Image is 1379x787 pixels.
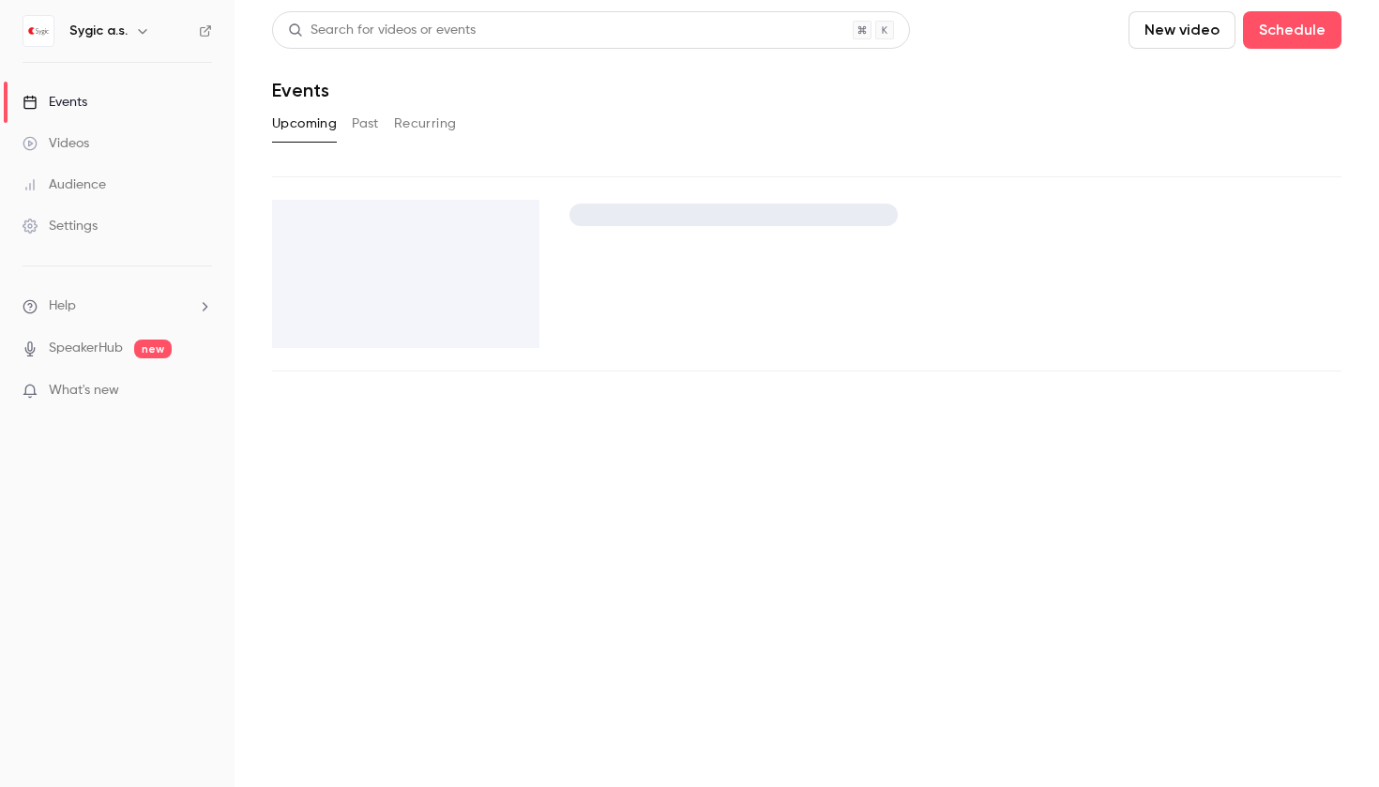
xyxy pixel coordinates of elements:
[23,175,106,194] div: Audience
[1243,11,1341,49] button: Schedule
[134,340,172,358] span: new
[23,217,98,235] div: Settings
[23,16,53,46] img: Sygic a.s.
[352,109,379,139] button: Past
[49,296,76,316] span: Help
[23,296,212,316] li: help-dropdown-opener
[23,93,87,112] div: Events
[1129,11,1235,49] button: New video
[272,79,329,101] h1: Events
[69,22,128,40] h6: Sygic a.s.
[288,21,476,40] div: Search for videos or events
[394,109,457,139] button: Recurring
[272,109,337,139] button: Upcoming
[23,134,89,153] div: Videos
[49,381,119,401] span: What's new
[49,339,123,358] a: SpeakerHub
